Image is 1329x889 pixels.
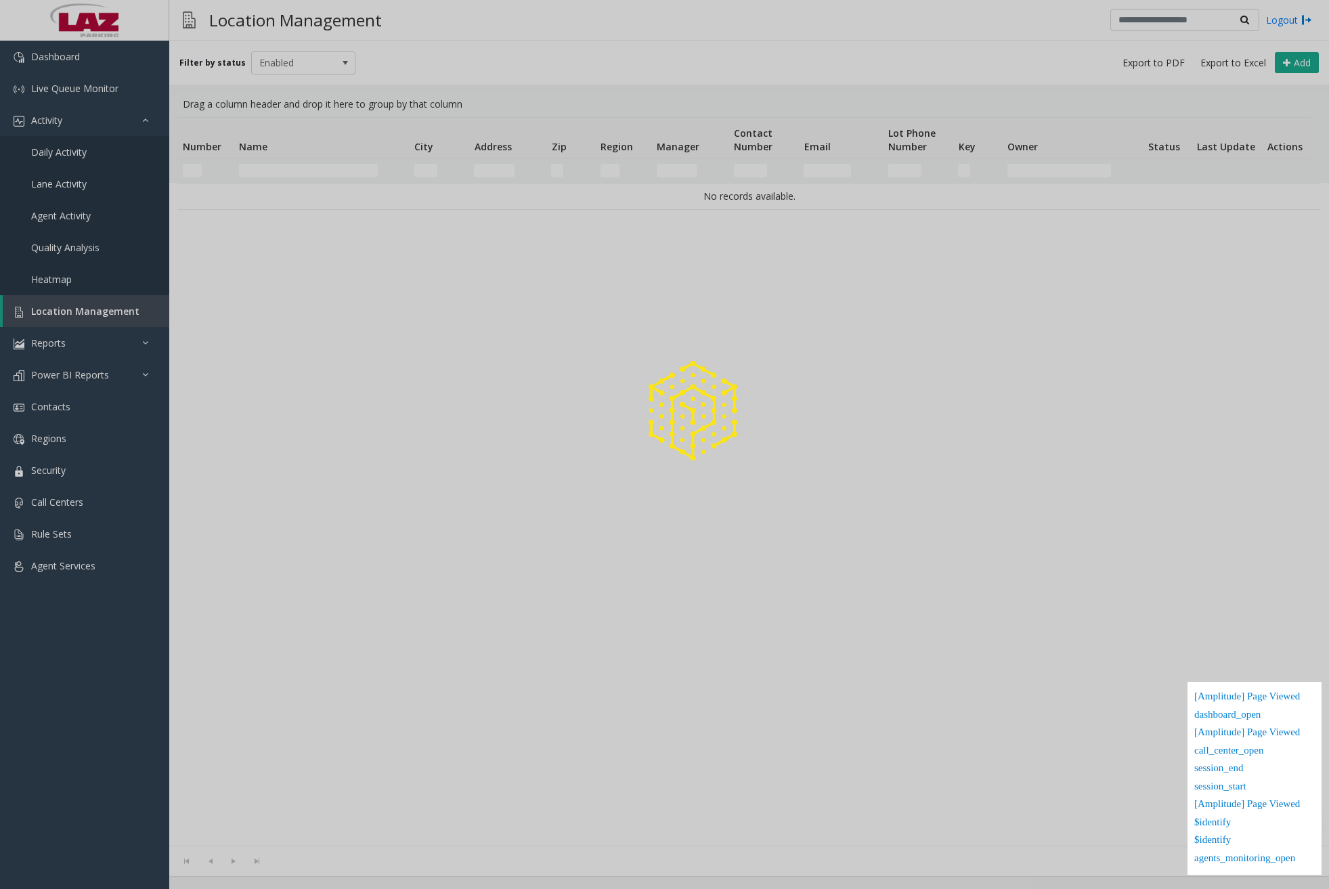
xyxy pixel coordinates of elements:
[1194,850,1315,869] div: agents_monitoring_open
[1194,815,1315,833] div: $identify
[1194,779,1315,797] div: session_start
[1194,724,1315,743] div: [Amplitude] Page Viewed
[1194,743,1315,761] div: call_center_open
[1194,832,1315,850] div: $identify
[1194,689,1315,707] div: [Amplitude] Page Viewed
[1194,796,1315,815] div: [Amplitude] Page Viewed
[1194,760,1315,779] div: session_end
[1194,707,1315,725] div: dashboard_open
